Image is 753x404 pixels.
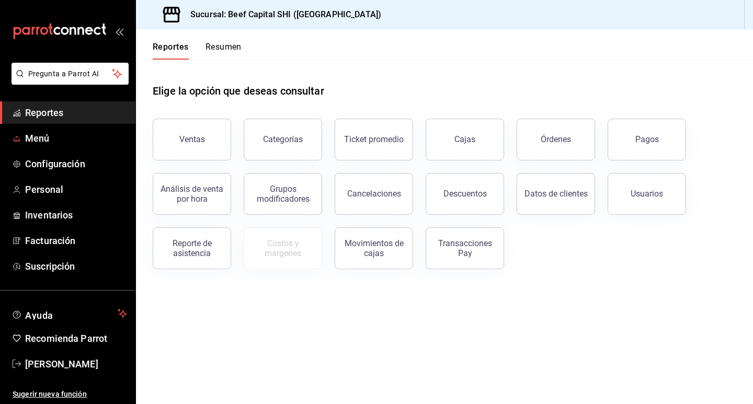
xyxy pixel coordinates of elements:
span: Personal [25,182,127,197]
button: Reportes [153,42,189,60]
span: Ayuda [25,307,113,320]
button: Pagos [608,119,686,160]
span: [PERSON_NAME] [25,357,127,371]
div: Reporte de asistencia [159,238,224,258]
button: Movimientos de cajas [335,227,413,269]
div: Grupos modificadores [250,184,315,204]
button: Cajas [426,119,504,160]
div: Pagos [635,134,659,144]
div: Descuentos [443,189,487,199]
div: Cajas [454,134,475,144]
span: Suscripción [25,259,127,273]
div: Análisis de venta por hora [159,184,224,204]
button: Cancelaciones [335,173,413,215]
button: Grupos modificadores [244,173,322,215]
span: Facturación [25,234,127,248]
button: Ticket promedio [335,119,413,160]
button: Transacciones Pay [426,227,504,269]
button: Análisis de venta por hora [153,173,231,215]
button: Categorías [244,119,322,160]
div: Datos de clientes [524,189,588,199]
span: Inventarios [25,208,127,222]
span: Reportes [25,106,127,120]
div: Movimientos de cajas [341,238,406,258]
button: Datos de clientes [517,173,595,215]
div: Ticket promedio [344,134,404,144]
h1: Elige la opción que deseas consultar [153,83,324,99]
div: Costos y márgenes [250,238,315,258]
button: Contrata inventarios para ver este reporte [244,227,322,269]
span: Recomienda Parrot [25,331,127,345]
div: Usuarios [631,189,663,199]
button: open_drawer_menu [115,27,123,36]
button: Órdenes [517,119,595,160]
div: Órdenes [541,134,571,144]
h3: Sucursal: Beef Capital SHI ([GEOGRAPHIC_DATA]) [182,8,381,21]
button: Pregunta a Parrot AI [12,63,129,85]
span: Pregunta a Parrot AI [28,68,112,79]
div: Transacciones Pay [432,238,497,258]
a: Pregunta a Parrot AI [7,76,129,87]
div: Cancelaciones [347,189,401,199]
div: Ventas [179,134,205,144]
button: Usuarios [608,173,686,215]
button: Resumen [206,42,242,60]
button: Descuentos [426,173,504,215]
span: Configuración [25,157,127,171]
div: Categorías [263,134,303,144]
span: Sugerir nueva función [13,389,127,400]
div: navigation tabs [153,42,242,60]
button: Reporte de asistencia [153,227,231,269]
span: Menú [25,131,127,145]
button: Ventas [153,119,231,160]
